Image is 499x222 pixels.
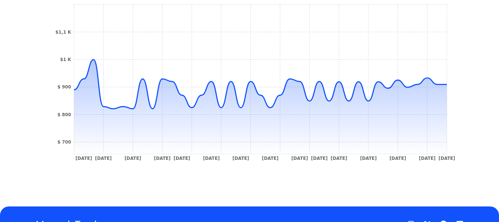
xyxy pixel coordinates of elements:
[291,156,308,161] tspan: [DATE]
[233,156,249,161] tspan: [DATE]
[95,156,112,161] tspan: [DATE]
[125,156,141,161] tspan: [DATE]
[311,156,328,161] tspan: [DATE]
[419,156,436,161] tspan: [DATE]
[57,139,71,145] tspan: $ 700
[439,156,455,161] tspan: [DATE]
[262,156,279,161] tspan: [DATE]
[57,112,71,117] tspan: $ 800
[57,84,71,90] tspan: $ 900
[203,156,220,161] tspan: [DATE]
[331,156,347,161] tspan: [DATE]
[360,156,377,161] tspan: [DATE]
[173,156,190,161] tspan: [DATE]
[75,156,92,161] tspan: [DATE]
[154,156,171,161] tspan: [DATE]
[60,57,71,62] tspan: $1 K
[55,30,71,35] tspan: $1,1 K
[390,156,406,161] tspan: [DATE]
